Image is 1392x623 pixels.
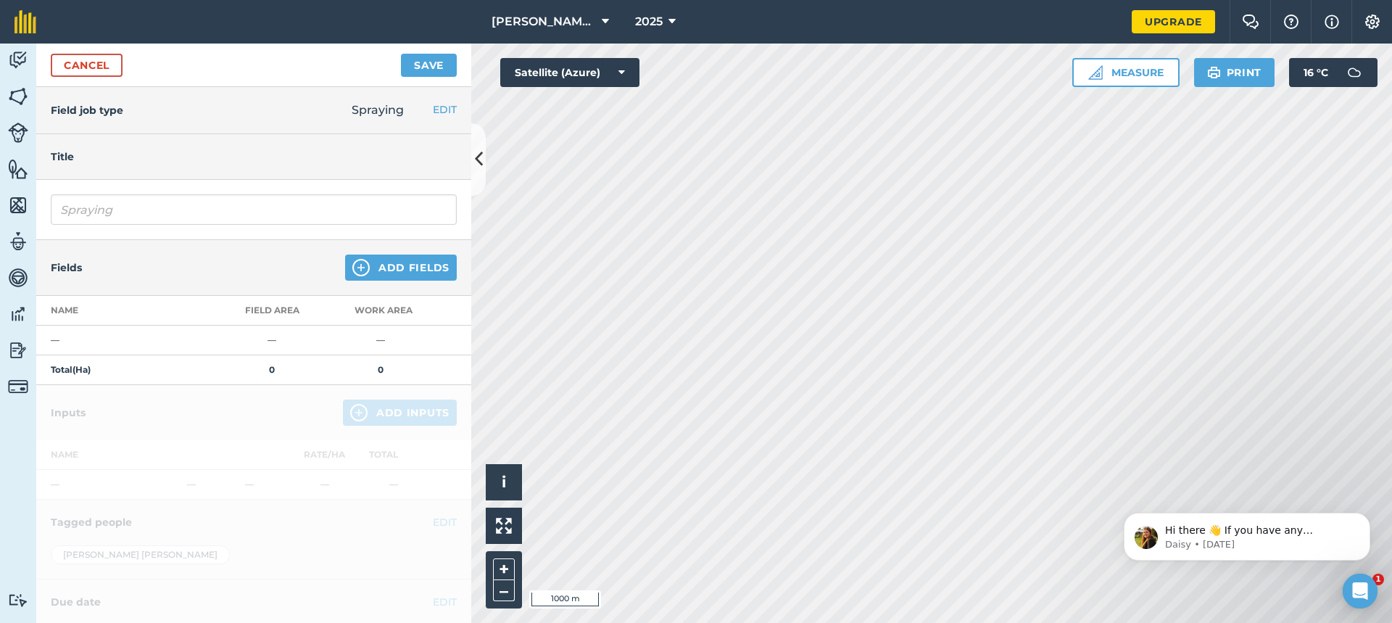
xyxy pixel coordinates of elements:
th: Field Area [217,296,326,326]
span: [PERSON_NAME] FARMS [492,13,596,30]
th: Work area [326,296,435,326]
strong: 0 [378,364,384,375]
img: svg+xml;base64,PD94bWwgdmVyc2lvbj0iMS4wIiBlbmNvZGluZz0idXRmLTgiPz4KPCEtLSBHZW5lcmF0b3I6IEFkb2JlIE... [8,303,28,325]
button: 16 °C [1289,58,1377,87]
span: 1 [1372,574,1384,585]
img: svg+xml;base64,PD94bWwgdmVyc2lvbj0iMS4wIiBlbmNvZGluZz0idXRmLTgiPz4KPCEtLSBHZW5lcmF0b3I6IEFkb2JlIE... [8,339,28,361]
img: svg+xml;base64,PD94bWwgdmVyc2lvbj0iMS4wIiBlbmNvZGluZz0idXRmLTgiPz4KPCEtLSBHZW5lcmF0b3I6IEFkb2JlIE... [8,123,28,143]
h4: Field job type [51,102,123,118]
button: Measure [1072,58,1180,87]
td: — [217,326,326,355]
img: svg+xml;base64,PD94bWwgdmVyc2lvbj0iMS4wIiBlbmNvZGluZz0idXRmLTgiPz4KPCEtLSBHZW5lcmF0b3I6IEFkb2JlIE... [8,593,28,607]
button: + [493,558,515,580]
img: Four arrows, one pointing top left, one top right, one bottom right and the last bottom left [496,518,512,534]
img: svg+xml;base64,PD94bWwgdmVyc2lvbj0iMS4wIiBlbmNvZGluZz0idXRmLTgiPz4KPCEtLSBHZW5lcmF0b3I6IEFkb2JlIE... [8,49,28,71]
button: Print [1194,58,1275,87]
span: Spraying [352,103,404,117]
img: svg+xml;base64,PD94bWwgdmVyc2lvbj0iMS4wIiBlbmNvZGluZz0idXRmLTgiPz4KPCEtLSBHZW5lcmF0b3I6IEFkb2JlIE... [8,376,28,397]
strong: 0 [269,364,275,375]
img: fieldmargin Logo [14,10,36,33]
img: svg+xml;base64,PHN2ZyB4bWxucz0iaHR0cDovL3d3dy53My5vcmcvMjAwMC9zdmciIHdpZHRoPSIxNCIgaGVpZ2h0PSIyNC... [352,259,370,276]
img: svg+xml;base64,PD94bWwgdmVyc2lvbj0iMS4wIiBlbmNvZGluZz0idXRmLTgiPz4KPCEtLSBHZW5lcmF0b3I6IEFkb2JlIE... [8,267,28,289]
img: A cog icon [1364,15,1381,29]
a: Upgrade [1132,10,1215,33]
th: Name [36,296,217,326]
div: Open Intercom Messenger [1343,574,1377,608]
img: svg+xml;base64,PHN2ZyB4bWxucz0iaHR0cDovL3d3dy53My5vcmcvMjAwMC9zdmciIHdpZHRoPSI1NiIgaGVpZ2h0PSI2MC... [8,158,28,180]
img: svg+xml;base64,PHN2ZyB4bWxucz0iaHR0cDovL3d3dy53My5vcmcvMjAwMC9zdmciIHdpZHRoPSI1NiIgaGVpZ2h0PSI2MC... [8,194,28,216]
img: svg+xml;base64,PD94bWwgdmVyc2lvbj0iMS4wIiBlbmNvZGluZz0idXRmLTgiPz4KPCEtLSBHZW5lcmF0b3I6IEFkb2JlIE... [1340,58,1369,87]
td: — [326,326,435,355]
strong: Total ( Ha ) [51,364,91,375]
td: — [36,326,217,355]
img: svg+xml;base64,PD94bWwgdmVyc2lvbj0iMS4wIiBlbmNvZGluZz0idXRmLTgiPz4KPCEtLSBHZW5lcmF0b3I6IEFkb2JlIE... [8,231,28,252]
iframe: Intercom notifications message [1102,482,1392,584]
button: Add Fields [345,255,457,281]
span: i [502,473,506,491]
button: EDIT [433,102,457,117]
button: Save [401,54,457,77]
a: Cancel [51,54,123,77]
span: 16 ° C [1304,58,1328,87]
img: Two speech bubbles overlapping with the left bubble in the forefront [1242,15,1259,29]
img: svg+xml;base64,PHN2ZyB4bWxucz0iaHR0cDovL3d3dy53My5vcmcvMjAwMC9zdmciIHdpZHRoPSIxOSIgaGVpZ2h0PSIyNC... [1207,64,1221,81]
input: What needs doing? [51,194,457,225]
h4: Fields [51,260,82,276]
img: svg+xml;base64,PHN2ZyB4bWxucz0iaHR0cDovL3d3dy53My5vcmcvMjAwMC9zdmciIHdpZHRoPSIxNyIgaGVpZ2h0PSIxNy... [1325,13,1339,30]
button: i [486,464,522,500]
span: 2025 [635,13,663,30]
img: Ruler icon [1088,65,1103,80]
img: svg+xml;base64,PHN2ZyB4bWxucz0iaHR0cDovL3d3dy53My5vcmcvMjAwMC9zdmciIHdpZHRoPSI1NiIgaGVpZ2h0PSI2MC... [8,86,28,107]
h4: Title [51,149,457,165]
button: – [493,580,515,601]
img: A question mark icon [1283,15,1300,29]
button: Satellite (Azure) [500,58,639,87]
